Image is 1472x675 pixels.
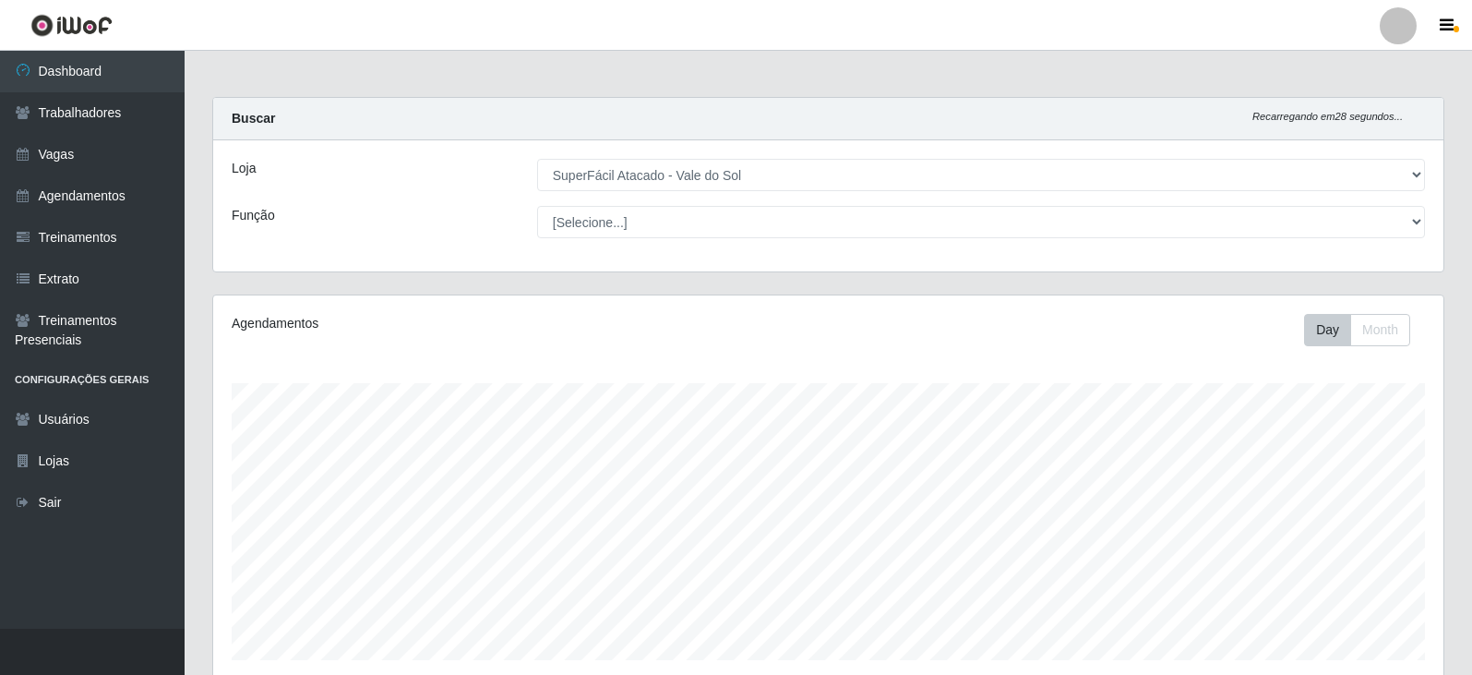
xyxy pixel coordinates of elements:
i: Recarregando em 28 segundos... [1252,111,1403,122]
div: First group [1304,314,1410,346]
button: Month [1350,314,1410,346]
button: Day [1304,314,1351,346]
label: Função [232,206,275,225]
div: Toolbar with button groups [1304,314,1425,346]
img: CoreUI Logo [30,14,113,37]
strong: Buscar [232,111,275,126]
label: Loja [232,159,256,178]
div: Agendamentos [232,314,712,333]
